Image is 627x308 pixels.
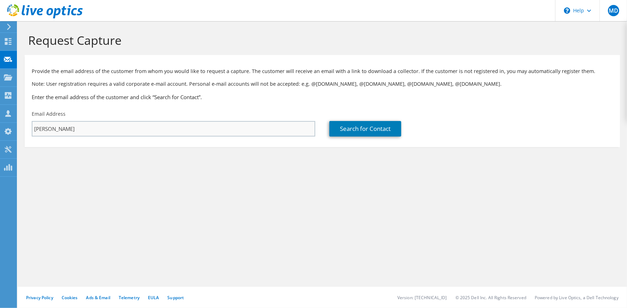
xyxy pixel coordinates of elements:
[329,121,401,137] a: Search for Contact
[564,7,570,14] svg: \n
[62,295,78,301] a: Cookies
[397,295,447,301] li: Version: [TECHNICAL_ID]
[167,295,184,301] a: Support
[119,295,139,301] a: Telemetry
[148,295,159,301] a: EULA
[86,295,110,301] a: Ads & Email
[455,295,526,301] li: © 2025 Dell Inc. All Rights Reserved
[32,67,613,75] p: Provide the email address of the customer from whom you would like to request a capture. The cust...
[535,295,619,301] li: Powered by Live Optics, a Dell Technology
[32,110,66,117] label: Email Address
[32,80,613,88] p: Note: User registration requires a valid corporate e-mail account. Personal e-mail accounts will ...
[608,5,619,16] span: MD
[26,295,53,301] a: Privacy Policy
[28,33,613,48] h1: Request Capture
[32,93,613,101] h3: Enter the email address of the customer and click “Search for Contact”.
